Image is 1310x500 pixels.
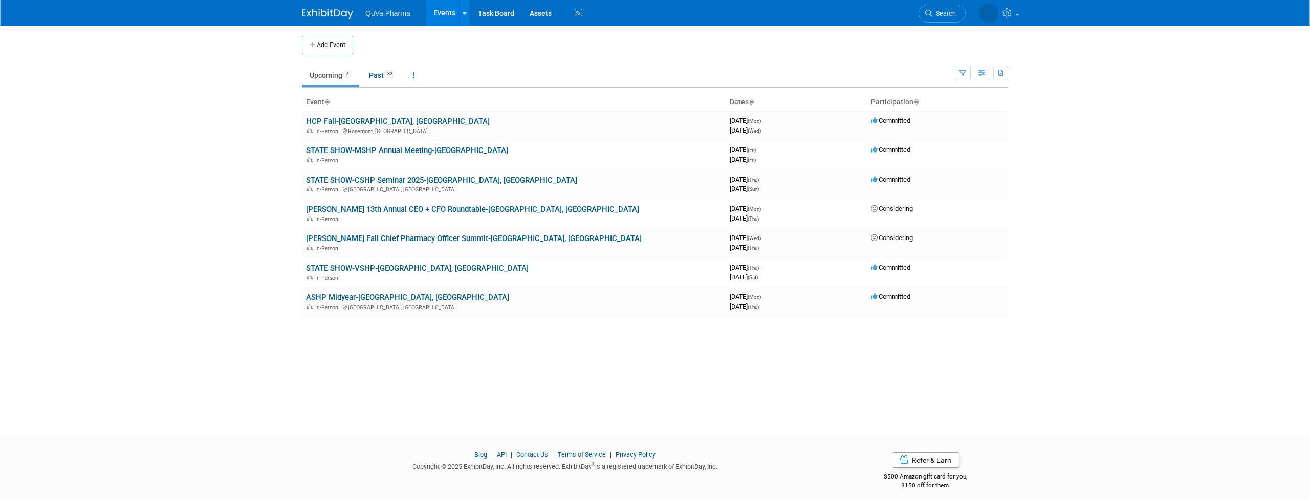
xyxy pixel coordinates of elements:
span: Considering [871,205,913,212]
span: (Sun) [748,186,759,192]
span: [DATE] [730,176,762,183]
span: In-Person [315,157,341,164]
img: In-Person Event [307,245,313,250]
img: In-Person Event [307,275,313,280]
span: - [760,176,762,183]
span: (Thu) [748,245,759,251]
span: [DATE] [730,273,758,281]
a: Blog [474,451,487,459]
sup: ® [592,462,595,467]
span: Search [932,10,956,17]
span: [DATE] [730,264,762,271]
span: 7 [343,70,352,78]
span: (Sat) [748,275,758,280]
span: [DATE] [730,126,761,134]
button: Add Event [302,36,353,54]
span: [DATE] [730,293,764,300]
a: API [497,451,507,459]
span: [DATE] [730,205,764,212]
div: [GEOGRAPHIC_DATA], [GEOGRAPHIC_DATA] [306,185,722,193]
span: Committed [871,264,910,271]
span: Considering [871,234,913,242]
span: (Wed) [748,128,761,134]
img: Forrest McCaleb [979,4,998,23]
span: (Thu) [748,177,759,183]
img: In-Person Event [307,216,313,221]
a: STATE SHOW-VSHP-[GEOGRAPHIC_DATA], [GEOGRAPHIC_DATA] [306,264,529,273]
span: In-Person [315,216,341,223]
span: (Mon) [748,294,761,300]
span: | [550,451,556,459]
div: [GEOGRAPHIC_DATA], [GEOGRAPHIC_DATA] [306,302,722,311]
a: [PERSON_NAME] 13th Annual CEO + CFO Roundtable-[GEOGRAPHIC_DATA], [GEOGRAPHIC_DATA] [306,205,639,214]
img: In-Person Event [307,128,313,133]
span: (Fri) [748,157,756,163]
span: QuVa Pharma [365,9,410,17]
th: Dates [726,94,867,111]
a: HCP Fall-[GEOGRAPHIC_DATA], [GEOGRAPHIC_DATA] [306,117,490,126]
span: In-Person [315,245,341,252]
span: (Fri) [748,147,756,153]
a: [PERSON_NAME] Fall Chief Pharmacy Officer Summit-[GEOGRAPHIC_DATA], [GEOGRAPHIC_DATA] [306,234,642,243]
span: [DATE] [730,117,764,124]
span: [DATE] [730,185,759,192]
a: Terms of Service [558,451,606,459]
span: (Thu) [748,265,759,271]
span: Committed [871,293,910,300]
span: [DATE] [730,146,759,154]
a: Past32 [361,66,403,85]
div: $500 Amazon gift card for you, [843,466,1009,489]
img: In-Person Event [307,157,313,162]
span: (Wed) [748,235,761,241]
a: Sort by Participation Type [913,98,919,106]
span: - [757,146,759,154]
span: In-Person [315,304,341,311]
a: Sort by Start Date [749,98,754,106]
span: [DATE] [730,302,759,310]
span: [DATE] [730,214,759,222]
img: In-Person Event [307,304,313,309]
span: [DATE] [730,244,759,251]
span: In-Person [315,186,341,193]
div: $150 off for them. [843,481,1009,490]
a: Privacy Policy [616,451,656,459]
span: | [607,451,614,459]
th: Event [302,94,726,111]
a: Search [919,5,966,23]
span: (Mon) [748,206,761,212]
img: ExhibitDay [302,9,353,19]
th: Participation [867,94,1008,111]
span: Committed [871,117,910,124]
a: Contact Us [516,451,548,459]
a: Upcoming7 [302,66,359,85]
span: - [760,264,762,271]
a: STATE SHOW-MSHP Annual Meeting-[GEOGRAPHIC_DATA] [306,146,508,155]
span: In-Person [315,275,341,281]
span: | [489,451,495,459]
span: [DATE] [730,234,764,242]
div: Copyright © 2025 ExhibitDay, Inc. All rights reserved. ExhibitDay is a registered trademark of Ex... [302,460,828,471]
img: In-Person Event [307,186,313,191]
a: Sort by Event Name [324,98,330,106]
span: - [762,117,764,124]
a: ASHP Midyear-[GEOGRAPHIC_DATA], [GEOGRAPHIC_DATA] [306,293,509,302]
span: (Thu) [748,304,759,310]
span: (Mon) [748,118,761,124]
span: Committed [871,146,910,154]
a: STATE SHOW-CSHP Seminar 2025-[GEOGRAPHIC_DATA], [GEOGRAPHIC_DATA] [306,176,577,185]
span: [DATE] [730,156,756,163]
span: 32 [384,70,396,78]
a: Refer & Earn [892,452,959,468]
span: (Thu) [748,216,759,222]
span: Committed [871,176,910,183]
span: - [762,205,764,212]
span: In-Person [315,128,341,135]
span: | [508,451,515,459]
span: - [762,234,764,242]
div: Rosemont, [GEOGRAPHIC_DATA] [306,126,722,135]
span: - [762,293,764,300]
